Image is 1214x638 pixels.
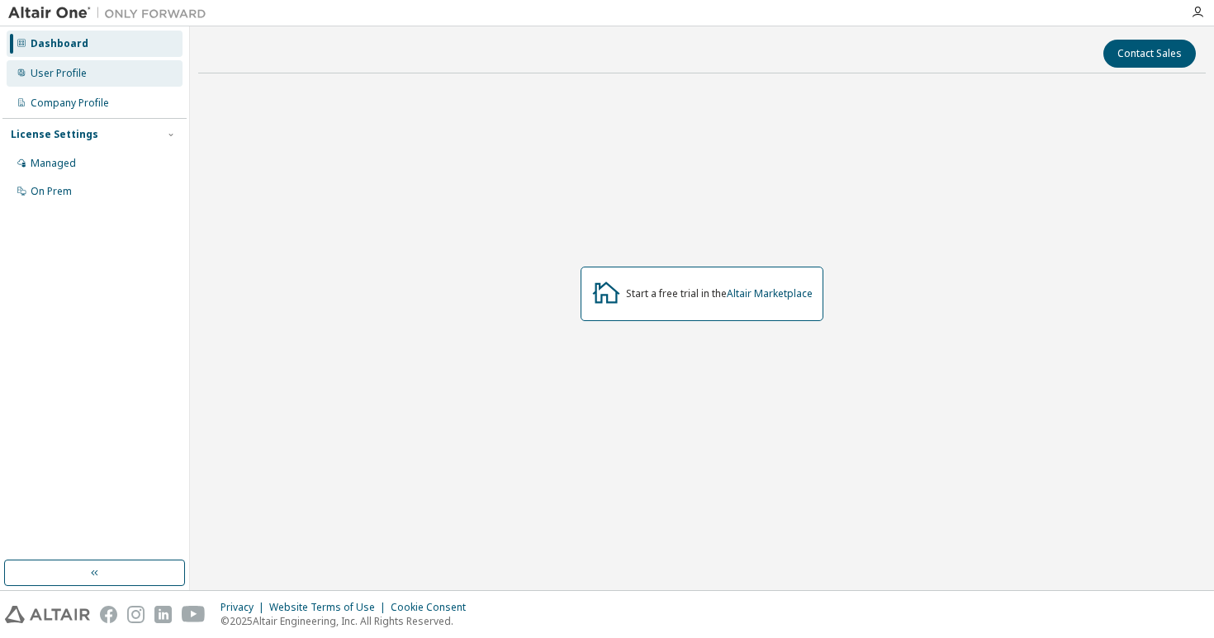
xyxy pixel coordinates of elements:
[31,157,76,170] div: Managed
[727,286,813,300] a: Altair Marketplace
[31,185,72,198] div: On Prem
[221,601,269,614] div: Privacy
[182,606,206,623] img: youtube.svg
[31,97,109,110] div: Company Profile
[154,606,172,623] img: linkedin.svg
[626,287,813,300] div: Start a free trial in the
[391,601,476,614] div: Cookie Consent
[8,5,215,21] img: Altair One
[5,606,90,623] img: altair_logo.svg
[31,67,87,80] div: User Profile
[1103,40,1196,68] button: Contact Sales
[269,601,391,614] div: Website Terms of Use
[11,128,98,141] div: License Settings
[31,37,88,50] div: Dashboard
[127,606,145,623] img: instagram.svg
[221,614,476,628] p: © 2025 Altair Engineering, Inc. All Rights Reserved.
[100,606,117,623] img: facebook.svg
